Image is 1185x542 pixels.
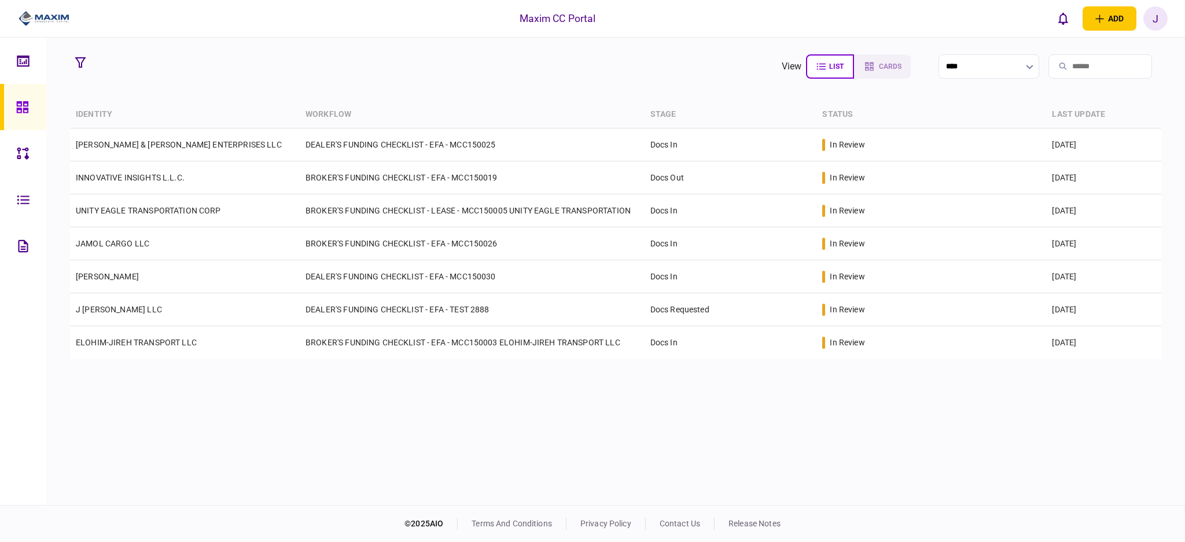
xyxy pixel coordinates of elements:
[472,519,552,528] a: terms and conditions
[645,326,817,359] td: Docs In
[76,272,139,281] a: [PERSON_NAME]
[76,173,185,182] a: INNOVATIVE INSIGHTS L.L.C.
[830,271,864,282] div: in review
[1046,128,1161,161] td: [DATE]
[76,338,197,347] a: ELOHIM-JIREH TRANSPORT LLC
[782,60,802,73] div: view
[76,206,221,215] a: UNITY EAGLE TRANSPORTATION CORP
[830,205,864,216] div: in review
[879,62,901,71] span: cards
[1051,6,1076,31] button: open notifications list
[70,101,300,128] th: identity
[1046,227,1161,260] td: [DATE]
[645,161,817,194] td: Docs Out
[854,54,911,79] button: cards
[645,128,817,161] td: Docs In
[1046,161,1161,194] td: [DATE]
[830,304,864,315] div: in review
[1046,194,1161,227] td: [DATE]
[1046,326,1161,359] td: [DATE]
[829,62,844,71] span: list
[520,11,596,26] div: Maxim CC Portal
[1046,293,1161,326] td: [DATE]
[404,518,458,530] div: © 2025 AIO
[19,10,70,27] img: client company logo
[830,172,864,183] div: in review
[645,101,817,128] th: stage
[300,161,645,194] td: BROKER'S FUNDING CHECKLIST - EFA - MCC150019
[1083,6,1136,31] button: open adding identity options
[660,519,700,528] a: contact us
[645,293,817,326] td: Docs Requested
[300,101,645,128] th: workflow
[806,54,854,79] button: list
[300,260,645,293] td: DEALER'S FUNDING CHECKLIST - EFA - MCC150030
[1046,101,1161,128] th: last update
[816,101,1046,128] th: status
[728,519,781,528] a: release notes
[300,194,645,227] td: BROKER'S FUNDING CHECKLIST - LEASE - MCC150005 UNITY EAGLE TRANSPORTATION
[300,326,645,359] td: BROKER'S FUNDING CHECKLIST - EFA - MCC150003 ELOHIM-JIREH TRANSPORT LLC
[830,337,864,348] div: in review
[300,128,645,161] td: DEALER'S FUNDING CHECKLIST - EFA - MCC150025
[76,305,162,314] a: J [PERSON_NAME] LLC
[645,227,817,260] td: Docs In
[76,140,282,149] a: [PERSON_NAME] & [PERSON_NAME] ENTERPRISES LLC
[300,227,645,260] td: BROKER'S FUNDING CHECKLIST - EFA - MCC150026
[580,519,631,528] a: privacy policy
[645,260,817,293] td: Docs In
[1143,6,1168,31] button: J
[1046,260,1161,293] td: [DATE]
[300,293,645,326] td: DEALER'S FUNDING CHECKLIST - EFA - TEST 2888
[76,239,149,248] a: JAMOL CARGO LLC
[830,238,864,249] div: in review
[645,194,817,227] td: Docs In
[830,139,864,150] div: in review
